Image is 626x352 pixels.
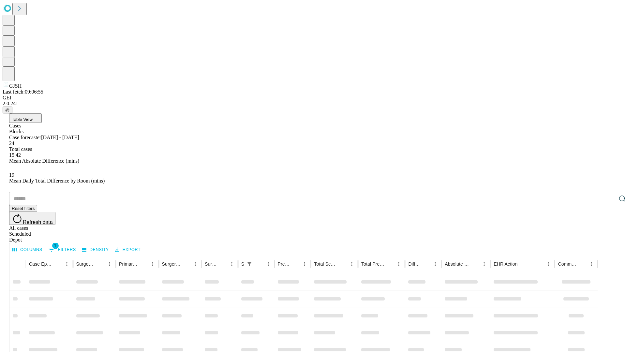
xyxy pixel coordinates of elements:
button: @ [3,107,12,113]
div: Case Epic Id [29,261,52,267]
button: Menu [62,259,71,269]
button: Menu [347,259,356,269]
div: Comments [558,261,577,267]
div: Scheduled In Room Duration [241,261,244,267]
button: Export [113,245,142,255]
div: Surgery Date [205,261,217,267]
button: Sort [53,259,62,269]
div: 2.0.241 [3,101,623,107]
div: GEI [3,95,623,101]
span: Mean Absolute Difference (mins) [9,158,79,164]
span: 19 [9,172,14,178]
button: Sort [218,259,227,269]
span: Case forecaster [9,135,41,140]
div: 1 active filter [245,259,254,269]
span: 1 [52,242,59,249]
div: Predicted In Room Duration [278,261,291,267]
button: Sort [338,259,347,269]
div: Absolute Difference [445,261,470,267]
span: 24 [9,140,14,146]
button: Density [80,245,111,255]
div: Total Predicted Duration [361,261,385,267]
button: Menu [431,259,440,269]
div: Total Scheduled Duration [314,261,337,267]
button: Menu [227,259,236,269]
span: Total cases [9,146,32,152]
button: Menu [148,259,157,269]
button: Sort [182,259,191,269]
button: Menu [544,259,553,269]
div: Surgeon Name [76,261,95,267]
button: Menu [587,259,596,269]
span: GJSH [9,83,22,89]
button: Show filters [245,259,254,269]
button: Sort [385,259,394,269]
button: Sort [139,259,148,269]
div: Difference [408,261,421,267]
span: 15.42 [9,152,21,158]
button: Menu [300,259,309,269]
span: Reset filters [12,206,35,211]
button: Menu [394,259,403,269]
button: Show filters [47,244,78,255]
button: Sort [518,259,527,269]
button: Sort [470,259,480,269]
button: Menu [480,259,489,269]
button: Menu [264,259,273,269]
button: Sort [422,259,431,269]
span: Last fetch: 09:06:55 [3,89,43,95]
div: EHR Action [494,261,517,267]
span: [DATE] - [DATE] [41,135,79,140]
button: Sort [255,259,264,269]
div: Primary Service [119,261,138,267]
button: Select columns [11,245,44,255]
button: Table View [9,113,42,123]
div: Surgery Name [162,261,181,267]
span: @ [5,108,10,112]
span: Mean Daily Total Difference by Room (mins) [9,178,105,183]
button: Sort [291,259,300,269]
button: Menu [105,259,114,269]
button: Menu [191,259,200,269]
span: Table View [12,117,33,122]
button: Sort [96,259,105,269]
button: Reset filters [9,205,37,212]
span: Refresh data [23,219,53,225]
button: Refresh data [9,212,55,225]
button: Sort [578,259,587,269]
